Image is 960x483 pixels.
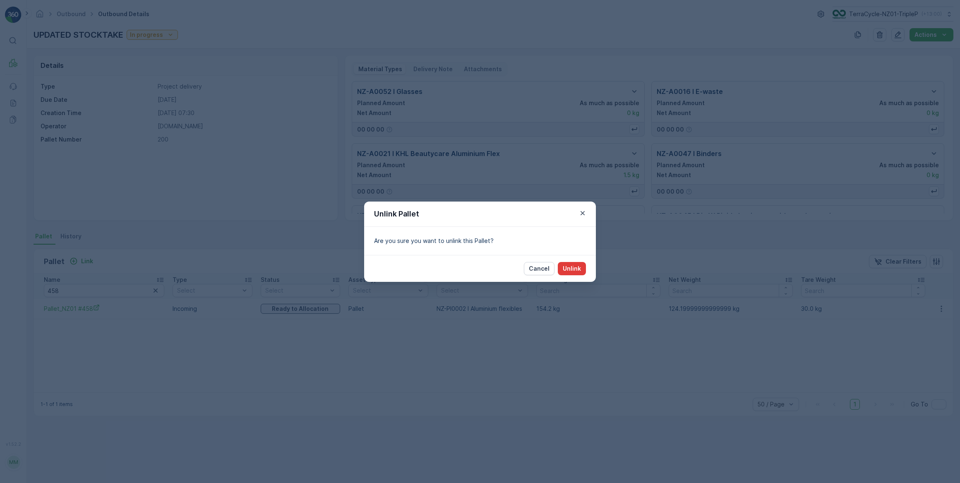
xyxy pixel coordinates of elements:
p: Are you sure you want to unlink this Pallet? [374,237,586,245]
button: Cancel [524,262,554,275]
button: Unlink [558,262,586,275]
p: Unlink [563,264,581,273]
p: Unlink Pallet [374,208,419,220]
p: Cancel [529,264,550,273]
